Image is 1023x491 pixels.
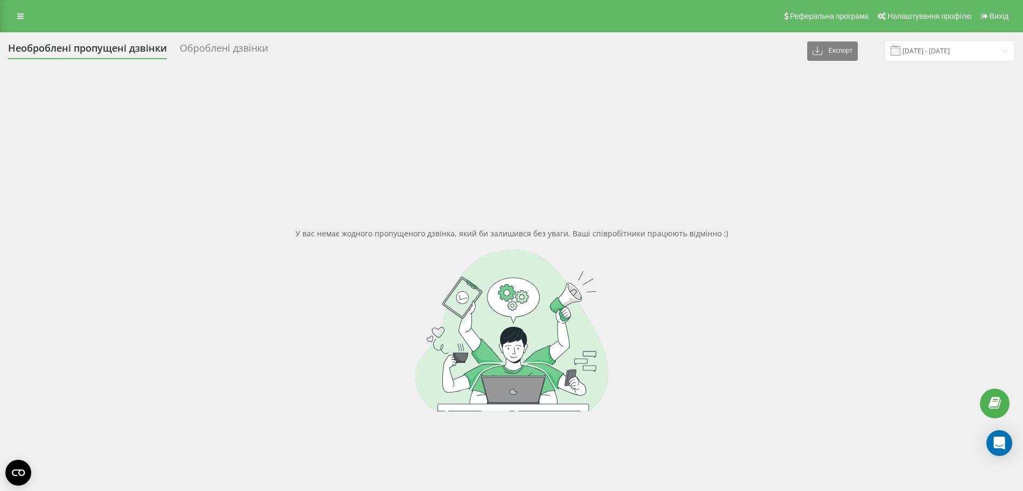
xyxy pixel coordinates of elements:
span: Реферальна програма [790,12,869,20]
button: Експорт [807,41,858,61]
button: Open CMP widget [5,460,31,486]
span: Налаштування профілю [887,12,971,20]
div: Оброблені дзвінки [180,43,268,59]
span: Вихід [990,12,1008,20]
div: Open Intercom Messenger [986,430,1012,456]
div: Необроблені пропущені дзвінки [8,43,167,59]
